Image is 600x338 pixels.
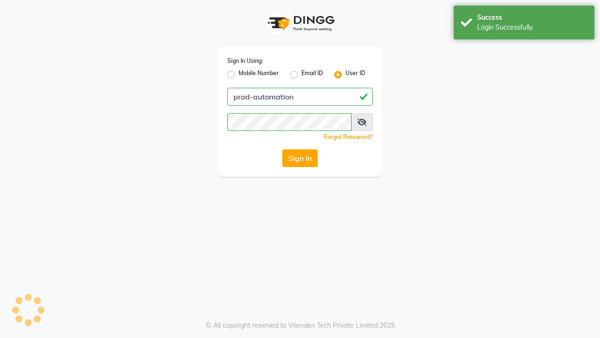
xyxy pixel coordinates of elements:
[262,9,337,37] img: logo1.svg
[301,69,323,80] label: Email ID
[324,133,373,140] a: Forgot Password?
[239,69,279,80] label: Mobile Number
[345,69,365,80] label: User ID
[477,13,587,23] div: Success
[227,88,373,106] input: Username
[227,113,352,131] input: Username
[477,23,587,32] div: Login Successfully.
[282,149,318,167] button: Sign In
[227,57,263,65] label: Sign In Using:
